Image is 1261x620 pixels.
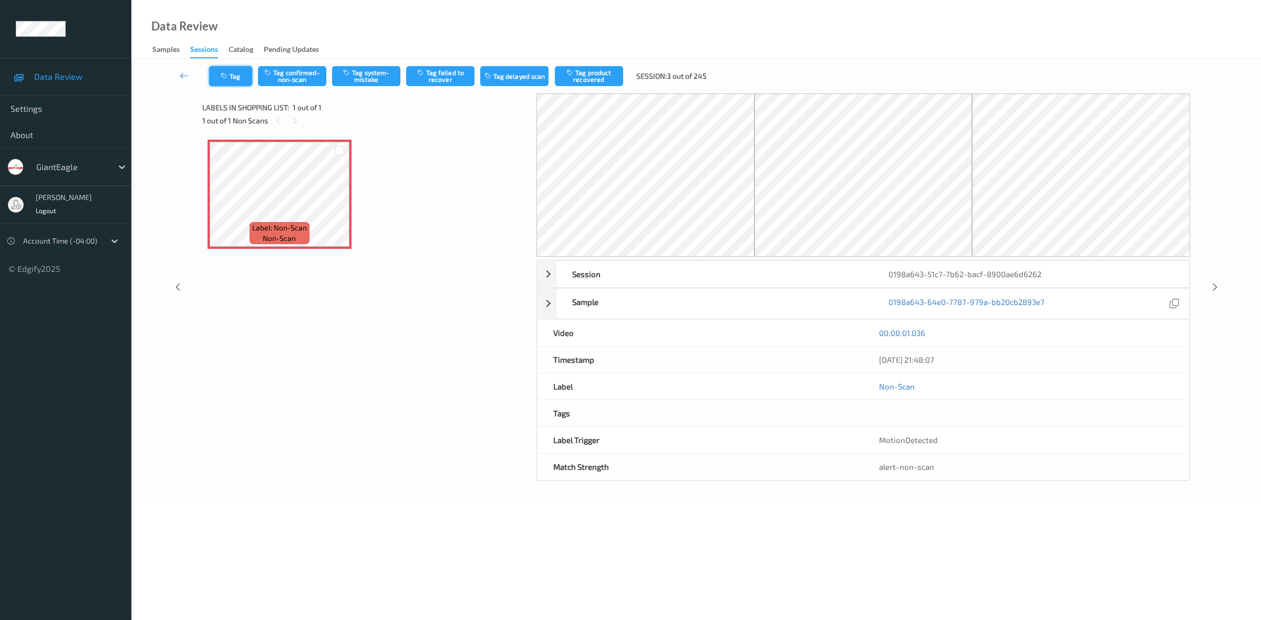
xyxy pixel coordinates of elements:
span: 3 out of 245 [667,71,707,81]
div: Samples [152,44,180,57]
button: Tag system-mistake [332,66,400,86]
div: Session0198a643-51c7-7b62-bacf-8900ae6d6262 [537,260,1190,288]
div: Pending Updates [264,44,319,57]
a: Non-Scan [879,381,915,392]
div: Sample [556,289,873,319]
span: 1 out of 1 [293,102,322,113]
a: Sessions [190,43,229,58]
div: Tags [538,400,863,426]
div: MotionDetected [863,427,1189,453]
div: Video [538,320,863,346]
a: 00:00:01.036 [879,328,925,338]
div: Catalog [229,44,253,57]
a: 0198a643-64e0-7787-979a-bb20cb2893e7 [888,297,1045,311]
div: Timestamp [538,346,863,373]
div: Match Strength [538,454,863,480]
button: Tag [209,66,252,86]
button: Tag delayed scan [480,66,549,86]
a: Pending Updates [264,43,329,57]
button: Tag product recovered [555,66,623,86]
button: Tag failed to recover [406,66,474,86]
span: Labels in shopping list: [202,102,289,113]
span: Label: Non-Scan [252,223,307,233]
div: Data Review [151,21,218,31]
button: Tag confirmed-non-scan [258,66,326,86]
a: Catalog [229,43,264,57]
div: Label Trigger [538,427,863,453]
div: 0198a643-51c7-7b62-bacf-8900ae6d6262 [873,261,1189,287]
a: Samples [152,43,190,57]
div: [DATE] 21:48:07 [879,354,1173,365]
div: Session [556,261,873,287]
div: 1 out of 1 Non Scans [202,114,529,127]
div: Sessions [190,44,218,58]
div: Sample0198a643-64e0-7787-979a-bb20cb2893e7 [537,288,1190,319]
div: Label [538,373,863,400]
span: Session: [636,71,667,81]
div: alert-non-scan [879,461,1173,472]
span: non-scan [263,233,296,244]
